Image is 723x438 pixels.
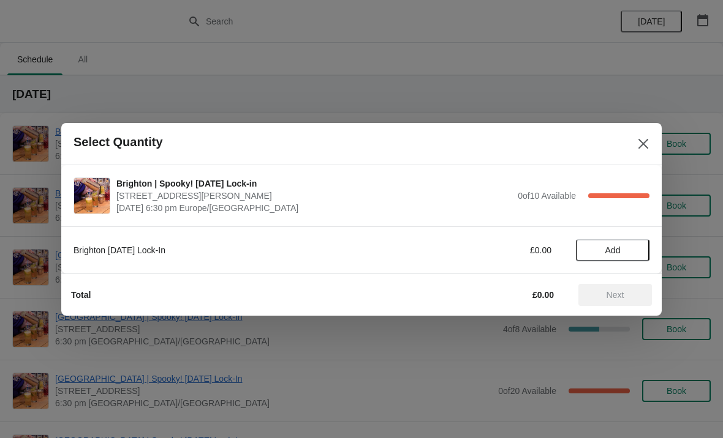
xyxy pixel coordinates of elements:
[74,135,163,149] h2: Select Quantity
[576,239,649,261] button: Add
[74,244,414,256] div: Brighton [DATE] Lock-In
[71,290,91,300] strong: Total
[438,244,551,256] div: £0.00
[74,178,110,213] img: Brighton | Spooky! Halloween Lock-in | 41 Gardner Street, Brighton BN1 1UN, UK | October 30 | 6:3...
[116,202,512,214] span: [DATE] 6:30 pm Europe/[GEOGRAPHIC_DATA]
[532,290,554,300] strong: £0.00
[518,191,576,201] span: 0 of 10 Available
[116,190,512,202] span: [STREET_ADDRESS][PERSON_NAME]
[605,245,621,255] span: Add
[116,177,512,190] span: Brighton | Spooky! [DATE] Lock-in
[632,133,654,155] button: Close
